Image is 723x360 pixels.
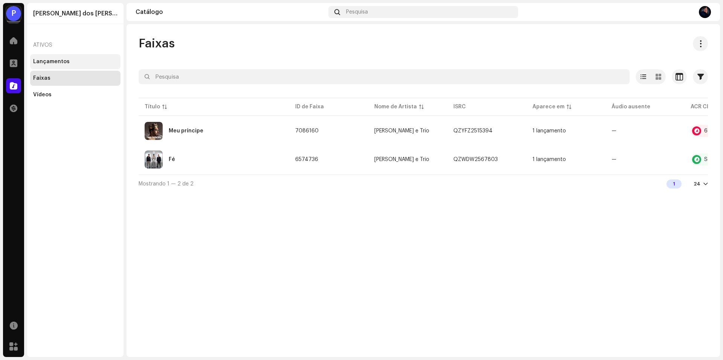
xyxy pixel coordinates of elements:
[453,128,493,134] div: QZYFZ2515394
[532,103,564,111] div: Aparece em
[30,54,120,69] re-m-nav-item: Lançamentos
[169,128,203,134] div: Meu príncipe
[699,6,711,18] img: 4780089d-d1bc-462c-aae6-dedd32276044
[453,157,498,162] div: QZWDW2567803
[667,179,682,188] div: 1
[139,181,194,187] span: Mostrando 1 — 2 de 2
[145,103,160,111] div: Título
[612,157,679,162] re-a-table-badge: —
[374,128,441,134] span: Bruno e Trio
[145,122,163,140] img: 04978e51-f805-4e81-863f-cebaf0ee9e8f
[295,128,319,134] span: 7086160
[33,75,50,81] div: Faixas
[139,69,630,84] input: Pesquisa
[346,9,368,15] span: Pesquisa
[532,128,599,134] span: 1 lançamento
[532,157,566,162] div: 1 lançamento
[374,157,429,162] div: [PERSON_NAME] e Trio
[30,36,120,54] re-a-nav-header: Ativos
[694,181,700,187] div: 24
[33,59,70,65] div: Lançamentos
[374,103,417,111] div: Nome de Artista
[295,157,318,162] span: 6574736
[139,36,175,51] span: Faixas
[374,157,441,162] span: Bruno e Trio
[30,87,120,102] re-m-nav-item: Vídeos
[6,6,21,21] div: P
[612,128,679,134] re-a-table-badge: —
[374,128,429,134] div: [PERSON_NAME] e Trio
[532,157,599,162] span: 1 lançamento
[33,92,52,98] div: Vídeos
[532,128,566,134] div: 1 lançamento
[145,150,163,169] img: d0fde11e-f65b-4c00-93b8-2081398370ea
[169,157,175,162] div: Fé
[136,9,325,15] div: Catálogo
[30,71,120,86] re-m-nav-item: Faixas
